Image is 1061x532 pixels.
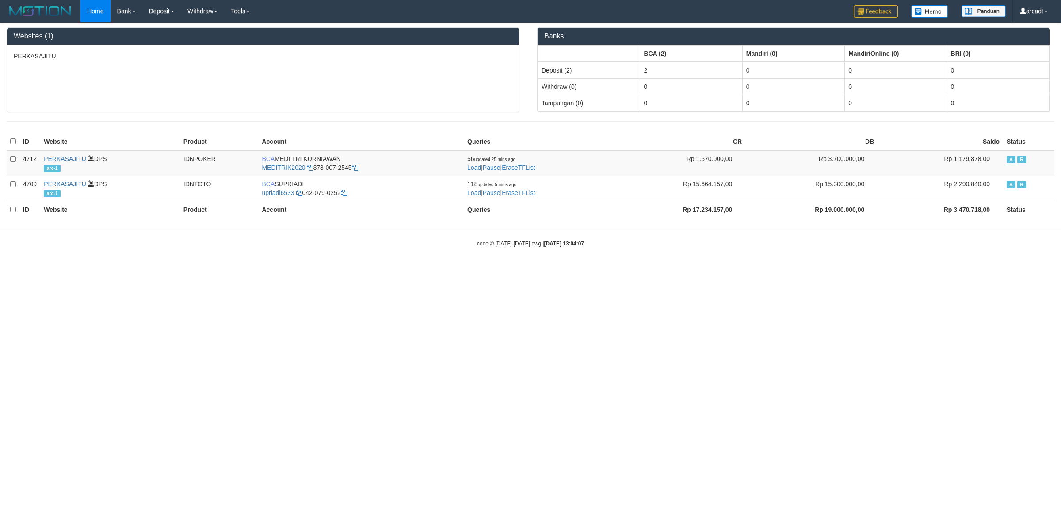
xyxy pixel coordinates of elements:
span: BCA [262,155,275,162]
span: updated 25 mins ago [474,157,515,162]
span: updated 5 mins ago [477,182,516,187]
td: 0 [742,78,844,95]
td: 0 [640,95,742,111]
a: Copy upriadi6533 to clipboard [296,189,302,196]
span: 118 [467,180,516,188]
td: Deposit (2) [538,62,640,79]
th: ID [19,201,40,218]
span: Running [1017,181,1026,188]
th: Website [40,133,180,150]
th: Status [1003,201,1054,218]
td: Withdraw (0) [538,78,640,95]
span: | | [467,155,535,171]
img: MOTION_logo.png [7,4,74,18]
a: PERKASAJITU [44,155,86,162]
th: Rp 3.470.718,00 [878,201,1003,218]
a: Copy MEDITRIK2020 to clipboard [307,164,313,171]
td: DPS [40,176,180,201]
td: 0 [845,62,947,79]
h3: Websites (1) [14,32,512,40]
small: code © [DATE]-[DATE] dwg | [477,241,584,247]
a: EraseTFList [502,164,535,171]
a: Load [467,164,481,171]
img: panduan.png [962,5,1006,17]
th: Website [40,201,180,218]
td: MEDI TRI KURNIAWAN 373-007-2545 [258,150,464,176]
td: 4712 [19,150,40,176]
th: Rp 17.234.157,00 [613,201,745,218]
span: arc-1 [44,165,61,172]
a: MEDITRIK2020 [262,164,305,171]
th: Rp 19.000.000,00 [745,201,878,218]
th: Status [1003,133,1054,150]
td: SUPRIADI 042-079-0252 [258,176,464,201]
a: Copy 0420790252 to clipboard [341,189,347,196]
td: IDNPOKER [180,150,259,176]
h3: Banks [544,32,1043,40]
span: Active [1007,181,1015,188]
img: Button%20Memo.svg [911,5,948,18]
th: Product [180,133,259,150]
td: 2 [640,62,742,79]
th: Group: activate to sort column ascending [947,45,1049,62]
strong: [DATE] 13:04:07 [544,241,584,247]
th: Group: activate to sort column ascending [742,45,844,62]
span: | | [467,180,535,196]
td: 0 [947,95,1049,111]
td: Rp 15.664.157,00 [613,176,745,201]
td: 0 [947,78,1049,95]
span: Running [1017,156,1026,163]
span: arc-1 [44,190,61,197]
th: Group: activate to sort column ascending [538,45,640,62]
td: IDNTOTO [180,176,259,201]
th: Queries [464,201,613,218]
span: Active [1007,156,1015,163]
th: Account [258,133,464,150]
a: Pause [483,189,500,196]
td: 0 [640,78,742,95]
td: Rp 3.700.000,00 [745,150,878,176]
th: ID [19,133,40,150]
td: Rp 1.179.878,00 [878,150,1003,176]
th: Account [258,201,464,218]
td: Rp 15.300.000,00 [745,176,878,201]
span: BCA [262,180,275,188]
a: Load [467,189,481,196]
th: DB [745,133,878,150]
td: DPS [40,150,180,176]
td: 0 [845,78,947,95]
td: Rp 1.570.000,00 [613,150,745,176]
a: PERKASAJITU [44,180,86,188]
th: Product [180,201,259,218]
td: 0 [845,95,947,111]
th: CR [613,133,745,150]
span: 56 [467,155,515,162]
th: Group: activate to sort column ascending [640,45,742,62]
p: PERKASAJITU [14,52,512,61]
td: 0 [742,62,844,79]
th: Saldo [878,133,1003,150]
a: upriadi6533 [262,189,294,196]
th: Queries [464,133,613,150]
th: Group: activate to sort column ascending [845,45,947,62]
a: Copy 3730072545 to clipboard [352,164,358,171]
td: 0 [742,95,844,111]
img: Feedback.jpg [854,5,898,18]
a: EraseTFList [502,189,535,196]
td: Rp 2.290.840,00 [878,176,1003,201]
td: 4709 [19,176,40,201]
td: 0 [947,62,1049,79]
a: Pause [483,164,500,171]
td: Tampungan (0) [538,95,640,111]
